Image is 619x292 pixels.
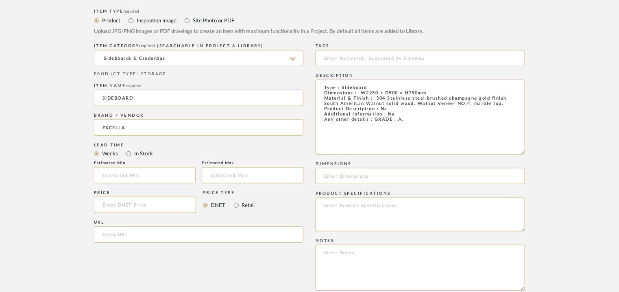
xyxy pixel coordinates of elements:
div: Estimated Min [94,161,196,166]
div: Tags [316,44,525,48]
div: Notes [316,238,525,243]
label: Retail [241,201,255,210]
div: PRODUCT TYPE [94,71,303,77]
input: Enter Keywords, Separated by Commas [316,50,525,66]
input: Type a category to search and select [94,50,303,66]
input: Enter URL [94,227,303,243]
label: Product [101,16,120,25]
input: Enter Name [94,90,303,106]
span: (Searchable in Project & Library) [157,44,264,48]
div: ITEM CATEGORY [94,44,303,48]
div: Description [316,73,525,78]
div: Price Type [203,190,255,195]
div: Item name [94,83,303,88]
div: Upload JPG/PNG images or PDF drawings to create an item with maximum functionality in a Project. ... [94,28,525,36]
label: In Stock [133,149,153,158]
div: Price [94,190,196,195]
div: Dimensions [316,161,525,166]
label: DNET [210,201,226,210]
input: Enter DNET Price [94,197,196,213]
input: Estimated Min [94,167,196,183]
div: URL [94,220,303,225]
label: Site Photo or PDF [192,16,234,25]
div: Estimated Max [202,161,303,166]
mat-radio-group: Select item type [94,148,303,159]
label: Weeks [101,149,118,158]
mat-radio-group: Select price type [203,197,255,213]
label: Inspiration Image [136,16,177,25]
input: Enter Dimensions [316,168,525,184]
div: Item Type [94,9,525,14]
div: Brand / Vendor [94,113,303,118]
input: Unknown [94,120,303,136]
span: required [126,84,142,88]
div: Lead Time [94,143,303,148]
span: : STORAGE [137,72,167,76]
div: Product Specifications [316,191,525,196]
span: required [124,9,139,13]
input: Estimated Max [202,167,303,183]
mat-radio-group: Select item type [94,15,525,26]
span: required [139,44,155,48]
